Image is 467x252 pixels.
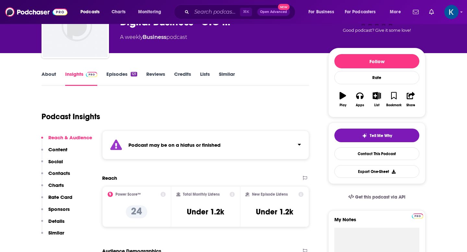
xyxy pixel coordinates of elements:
[41,230,64,242] button: Similar
[257,8,290,16] button: Open AdvancedNew
[386,103,401,107] div: Bookmark
[343,189,411,205] a: Get this podcast via API
[41,134,92,146] button: Reach & Audience
[390,7,401,17] span: More
[444,5,459,19] img: User Profile
[76,7,108,17] button: open menu
[42,112,100,121] h1: Podcast Insights
[102,175,117,181] h2: Reach
[48,206,70,212] p: Sponsors
[345,7,376,17] span: For Podcasters
[385,7,409,17] button: open menu
[200,71,210,86] a: Lists
[334,129,419,142] button: tell me why sparkleTell Me Why
[48,158,63,165] p: Social
[48,134,92,141] p: Reach & Audience
[334,216,419,228] label: My Notes
[412,212,423,219] a: Pro website
[65,71,97,86] a: InsightsPodchaser Pro
[412,213,423,219] img: Podchaser Pro
[340,103,346,107] div: Play
[374,103,379,107] div: List
[48,146,67,153] p: Content
[334,71,419,84] div: Rate
[343,28,411,33] span: Good podcast? Give it some love!
[256,207,293,217] h3: Under 1.2k
[120,33,187,41] div: A weekly podcast
[138,7,161,17] span: Monitoring
[174,71,191,86] a: Credits
[183,192,220,197] h2: Total Monthly Listens
[41,206,70,218] button: Sponsors
[356,103,364,107] div: Apps
[308,7,334,17] span: For Business
[48,230,64,236] p: Similar
[192,7,240,17] input: Search podcasts, credits, & more...
[143,34,166,40] a: Business
[334,147,419,160] a: Contact This Podcast
[334,165,419,178] button: Export One-Sheet
[341,7,385,17] button: open menu
[48,170,70,176] p: Contacts
[219,71,235,86] a: Similar
[41,158,63,170] button: Social
[128,142,221,148] strong: Podcast may be on a hiatus or finished
[80,7,100,17] span: Podcasts
[304,7,342,17] button: open menu
[112,7,126,17] span: Charts
[187,207,224,217] h3: Under 1.2k
[444,5,459,19] button: Show profile menu
[42,71,56,86] a: About
[115,192,141,197] h2: Power Score™
[402,88,419,111] button: Share
[444,5,459,19] span: Logged in as kristen42280
[41,218,65,230] button: Details
[410,6,421,17] a: Show notifications dropdown
[106,71,137,86] a: Episodes121
[355,194,405,200] span: Get this podcast via API
[334,88,351,111] button: Play
[134,7,170,17] button: open menu
[426,6,437,17] a: Show notifications dropdown
[48,194,72,200] p: Rate Card
[5,6,67,18] img: Podchaser - Follow, Share and Rate Podcasts
[41,170,70,182] button: Contacts
[126,205,147,218] p: 24
[362,133,367,138] img: tell me why sparkle
[41,194,72,206] button: Rate Card
[334,54,419,68] button: Follow
[48,182,64,188] p: Charts
[41,146,67,158] button: Content
[48,218,65,224] p: Details
[260,10,287,14] span: Open Advanced
[86,72,97,77] img: Podchaser Pro
[107,7,129,17] a: Charts
[278,4,290,10] span: New
[406,103,415,107] div: Share
[252,192,288,197] h2: New Episode Listens
[146,71,165,86] a: Reviews
[131,72,137,76] div: 121
[368,88,385,111] button: List
[180,5,302,19] div: Search podcasts, credits, & more...
[351,88,368,111] button: Apps
[370,133,392,138] span: Tell Me Why
[41,182,64,194] button: Charts
[385,88,402,111] button: Bookmark
[240,8,252,16] span: ⌘ K
[102,131,309,159] section: Click to expand status details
